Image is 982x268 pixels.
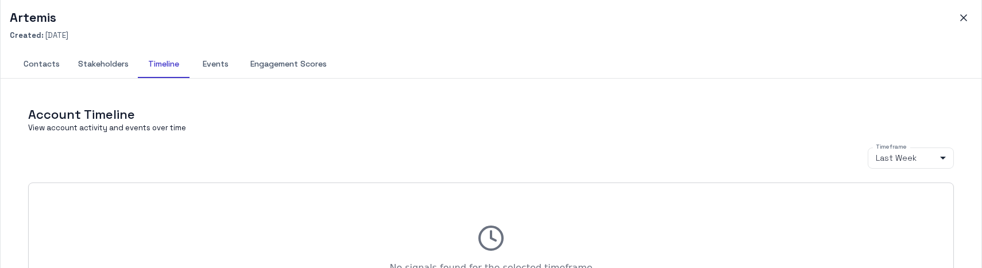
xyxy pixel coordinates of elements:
[190,51,241,78] button: Events
[241,51,336,78] button: Engagement Scores
[138,51,190,78] button: Timeline
[28,106,186,123] h5: Account Timeline
[876,142,907,151] label: Timeframe
[28,123,186,134] p: View account activity and events over time
[868,147,954,169] div: Last Week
